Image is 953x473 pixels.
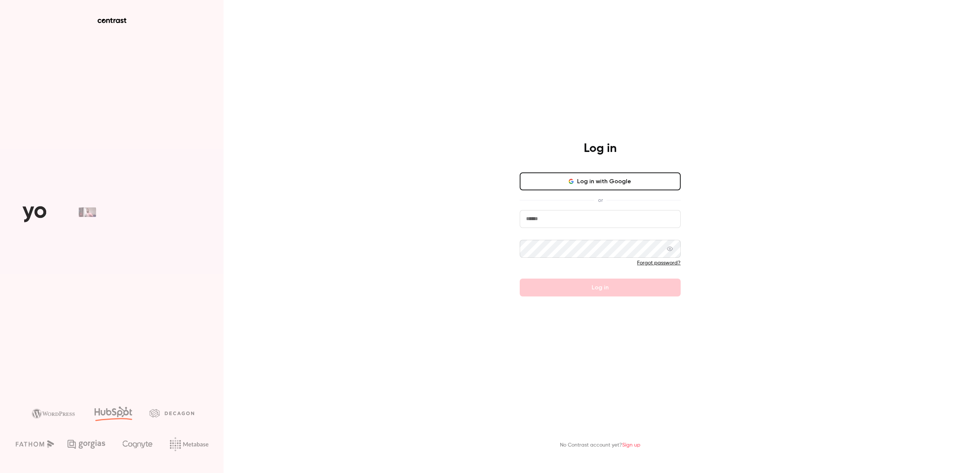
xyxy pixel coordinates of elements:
[560,441,640,449] p: No Contrast account yet?
[584,141,617,156] h4: Log in
[520,172,681,190] button: Log in with Google
[622,442,640,448] a: Sign up
[637,260,681,266] a: Forgot password?
[149,409,194,417] img: decagon
[594,196,607,204] span: or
